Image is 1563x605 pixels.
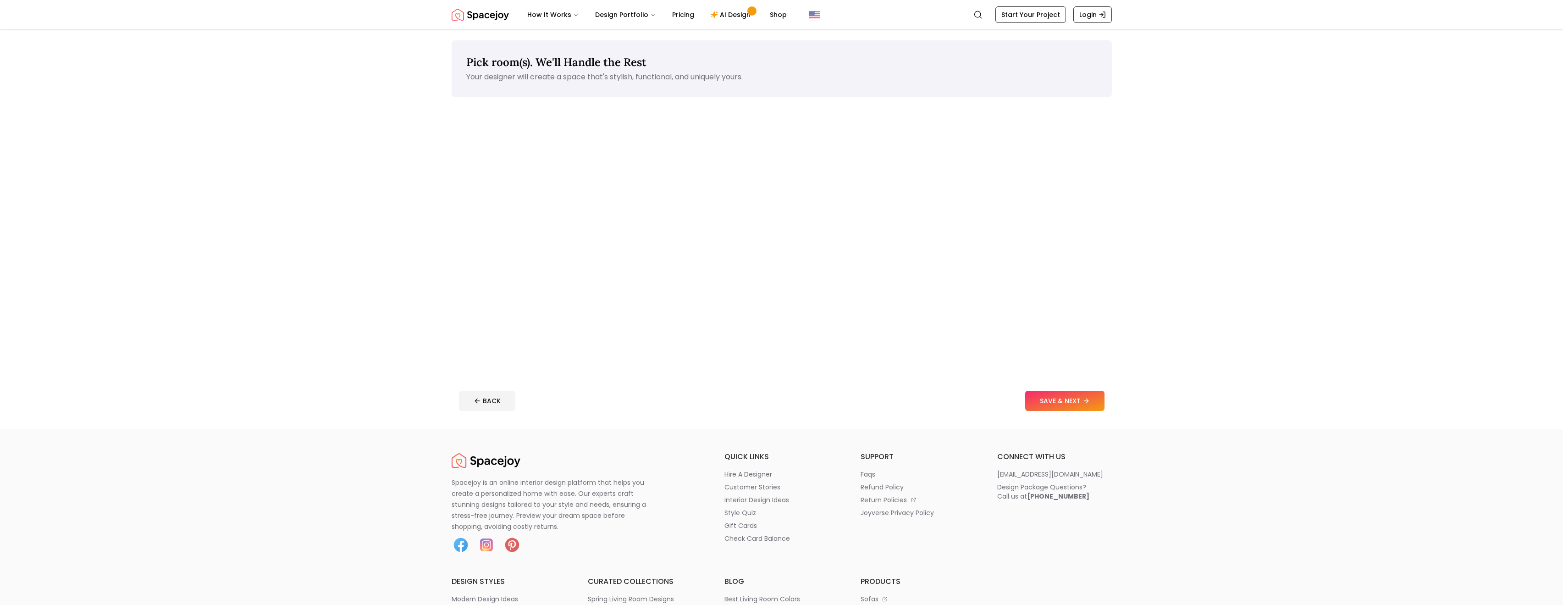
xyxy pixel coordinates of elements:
span: Pick room(s). We'll Handle the Rest [466,55,646,69]
a: Spacejoy [452,6,509,24]
p: Your designer will create a space that's stylish, functional, and uniquely yours. [466,72,1097,83]
p: best living room colors [724,594,800,604]
h6: products [861,576,975,587]
button: SAVE & NEXT [1025,391,1105,411]
b: [PHONE_NUMBER] [1027,492,1089,501]
button: How It Works [520,6,586,24]
p: Spacejoy is an online interior design platform that helps you create a personalized home with eas... [452,477,657,532]
h6: design styles [452,576,566,587]
img: Pinterest icon [503,536,521,554]
h6: support [861,451,975,462]
a: Design Package Questions?Call us at[PHONE_NUMBER] [997,483,1112,501]
button: Design Portfolio [588,6,663,24]
a: faqs [861,470,975,479]
a: return policies [861,495,975,505]
p: gift cards [724,521,757,530]
img: Spacejoy Logo [452,451,520,470]
p: style quiz [724,508,756,517]
a: Spacejoy [452,451,520,470]
p: customer stories [724,483,780,492]
h6: curated collections [588,576,702,587]
a: modern design ideas [452,594,566,604]
img: Instagram icon [477,536,496,554]
a: interior design ideas [724,495,839,505]
p: modern design ideas [452,594,518,604]
p: sofas [861,594,878,604]
a: [EMAIL_ADDRESS][DOMAIN_NAME] [997,470,1112,479]
a: check card balance [724,534,839,543]
h6: connect with us [997,451,1112,462]
a: joyverse privacy policy [861,508,975,517]
a: best living room colors [724,594,839,604]
a: Start Your Project [995,6,1066,23]
h6: blog [724,576,839,587]
img: Facebook icon [452,536,470,554]
a: hire a designer [724,470,839,479]
a: Pricing [665,6,701,24]
nav: Main [520,6,794,24]
p: check card balance [724,534,790,543]
p: hire a designer [724,470,772,479]
img: Spacejoy Logo [452,6,509,24]
a: sofas [861,594,975,604]
a: style quiz [724,508,839,517]
button: BACK [459,391,515,411]
div: Design Package Questions? Call us at [997,483,1089,501]
a: Login [1073,6,1112,23]
a: AI Design [703,6,761,24]
a: spring living room designs [588,594,702,604]
p: interior design ideas [724,495,789,505]
p: joyverse privacy policy [861,508,934,517]
img: United States [809,9,820,20]
p: spring living room designs [588,594,674,604]
a: Shop [762,6,794,24]
p: [EMAIL_ADDRESS][DOMAIN_NAME] [997,470,1103,479]
p: faqs [861,470,875,479]
a: gift cards [724,521,839,530]
a: customer stories [724,483,839,492]
p: return policies [861,495,907,505]
h6: quick links [724,451,839,462]
a: refund policy [861,483,975,492]
p: refund policy [861,483,904,492]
